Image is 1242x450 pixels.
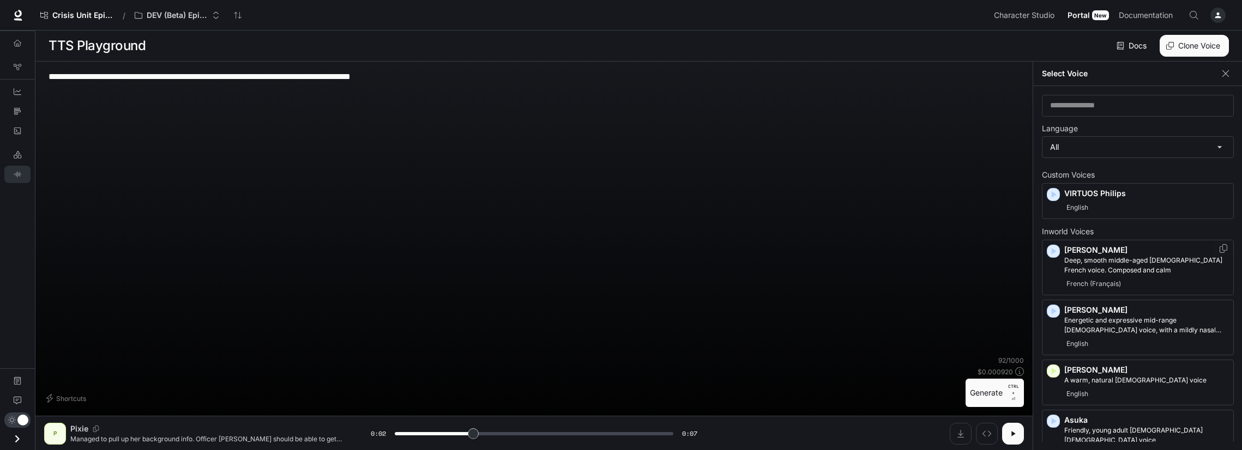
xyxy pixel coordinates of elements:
h1: TTS Playground [49,35,146,57]
a: Character Studio [990,4,1062,26]
p: Custom Voices [1042,171,1234,179]
p: [PERSON_NAME] [1064,364,1229,375]
p: $ 0.000920 [978,367,1013,376]
button: Copy Voice ID [1218,244,1229,253]
a: Feedback [4,392,31,409]
a: Overview [4,34,31,52]
p: Pixie [70,423,88,434]
a: Graph Registry [4,58,31,76]
p: Friendly, young adult Japanese female voice [1064,425,1229,445]
div: New [1092,10,1109,20]
a: Documentation [1114,4,1181,26]
button: Open workspace menu [130,4,225,26]
a: Traces [4,102,31,120]
span: 0:07 [682,428,697,439]
p: 92 / 1000 [998,356,1024,365]
span: Character Studio [994,9,1054,22]
button: Open Command Menu [1183,4,1205,26]
a: LLM Playground [4,146,31,163]
p: Inworld Voices [1042,228,1234,235]
button: Clone Voice [1160,35,1229,57]
p: [PERSON_NAME] [1064,245,1229,256]
p: [PERSON_NAME] [1064,305,1229,315]
a: PortalNew [1063,4,1113,26]
p: Language [1042,125,1078,132]
button: Open drawer [5,428,29,450]
p: Asuka [1064,415,1229,425]
span: Crisis Unit Episode 1 [52,11,113,20]
p: Deep, smooth middle-aged male French voice. Composed and calm [1064,256,1229,275]
span: 0:02 [371,428,386,439]
span: English [1064,201,1090,214]
span: English [1064,337,1090,350]
span: French (Français) [1064,277,1123,290]
button: Shortcuts [44,390,91,407]
div: P [46,425,64,442]
div: All [1042,137,1233,157]
button: Download audio [950,423,972,445]
a: Docs [1114,35,1151,57]
span: English [1064,387,1090,400]
p: ⏎ [1007,383,1020,403]
p: Energetic and expressive mid-range male voice, with a mildly nasal quality [1064,315,1229,335]
button: Inspect [976,423,998,445]
p: Managed to pull up her background info. Officer [PERSON_NAME] should be able to get her contact. [70,434,345,443]
span: Dark mode toggle [17,413,28,425]
a: TTS Playground [4,166,31,183]
a: Documentation [4,372,31,390]
p: CTRL + [1007,383,1020,396]
p: VIRTUOS Philips [1064,188,1229,199]
p: DEV (Beta) Episode 1 - Crisis Unit [147,11,208,20]
a: Dashboards [4,83,31,100]
span: Documentation [1119,9,1173,22]
p: A warm, natural female voice [1064,375,1229,385]
span: Portal [1068,9,1090,22]
button: GenerateCTRL +⏎ [966,379,1024,407]
a: Logs [4,122,31,139]
button: Sync workspaces [227,4,249,26]
button: Copy Voice ID [88,425,104,432]
div: / [118,10,130,21]
a: Crisis Unit Episode 1 [35,4,118,26]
